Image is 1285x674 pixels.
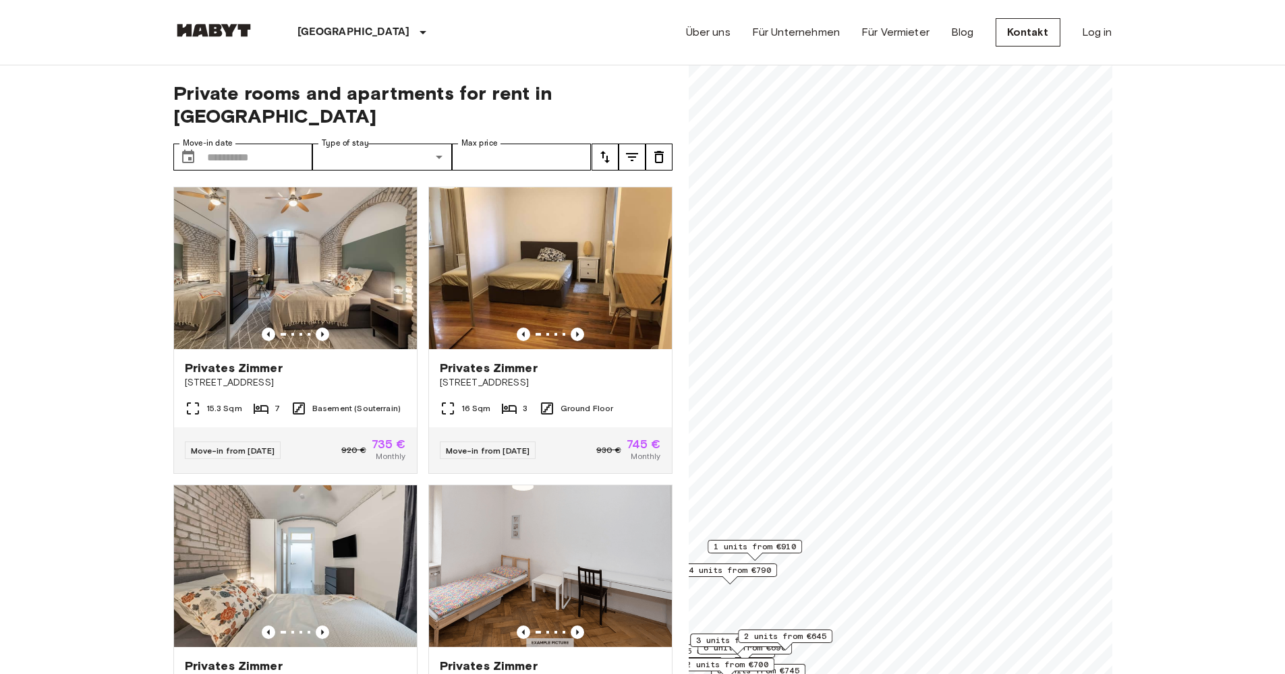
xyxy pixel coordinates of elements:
[316,625,329,639] button: Previous image
[738,630,832,650] div: Map marker
[744,630,826,642] span: 2 units from €645
[262,625,275,639] button: Previous image
[316,328,329,341] button: Previous image
[461,137,498,149] label: Max price
[312,402,401,415] span: Basement (Souterrain)
[571,625,584,639] button: Previous image
[185,376,406,390] span: [STREET_ADDRESS]
[631,450,660,462] span: Monthly
[322,137,369,149] label: Type of stay
[861,24,930,40] a: Für Vermieter
[173,187,418,474] a: Marketing picture of unit DE-02-004-006-05HFPrevious imagePrevious imagePrivates Zimmer[STREET_AD...
[561,402,614,415] span: Ground Floor
[690,634,784,654] div: Map marker
[619,144,646,171] button: tune
[517,328,530,341] button: Previous image
[689,564,771,576] span: 4 units from €790
[185,360,283,376] span: Privates Zimmer
[429,485,672,647] img: Marketing picture of unit DE-02-026-02M
[686,24,731,40] a: Über uns
[174,187,417,349] img: Marketing picture of unit DE-02-004-006-05HF
[376,450,405,462] span: Monthly
[996,18,1060,47] a: Kontakt
[517,625,530,639] button: Previous image
[708,540,802,561] div: Map marker
[714,541,796,553] span: 1 units from €910
[183,137,233,149] label: Move-in date
[275,402,280,415] span: 7
[752,24,840,40] a: Für Unternehmen
[173,82,673,127] span: Private rooms and apartments for rent in [GEOGRAPHIC_DATA]
[461,402,491,415] span: 16 Sqm
[686,658,768,671] span: 2 units from €700
[446,446,530,456] span: Move-in from [DATE]
[571,328,584,341] button: Previous image
[951,24,974,40] a: Blog
[185,658,283,674] span: Privates Zimmer
[592,144,619,171] button: tune
[596,444,621,456] span: 930 €
[297,24,410,40] p: [GEOGRAPHIC_DATA]
[175,144,202,171] button: Choose date
[428,187,673,474] a: Marketing picture of unit DE-02-004-001-01HFPrevious imagePrevious imagePrivates Zimmer[STREET_AD...
[262,328,275,341] button: Previous image
[173,24,254,37] img: Habyt
[191,446,275,456] span: Move-in from [DATE]
[372,438,406,450] span: 735 €
[696,634,778,646] span: 3 units from €800
[523,402,527,415] span: 3
[440,376,661,390] span: [STREET_ADDRESS]
[429,187,672,349] img: Marketing picture of unit DE-02-004-001-01HF
[174,485,417,647] img: Marketing picture of unit DE-02-004-006-01HF
[646,144,673,171] button: tune
[206,402,242,415] span: 15.3 Sqm
[341,444,366,456] span: 920 €
[627,438,661,450] span: 745 €
[1082,24,1112,40] a: Log in
[683,563,777,584] div: Map marker
[440,658,538,674] span: Privates Zimmer
[440,360,538,376] span: Privates Zimmer
[697,641,792,662] div: Map marker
